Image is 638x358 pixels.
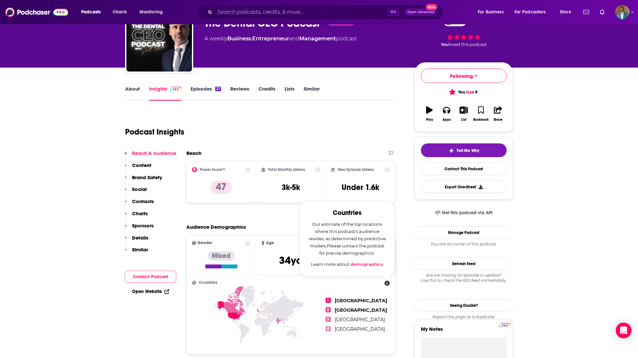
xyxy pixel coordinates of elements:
[282,182,300,192] h3: 3k-5k
[258,86,275,101] a: Credits
[108,7,131,17] a: Charts
[186,150,201,156] h2: Reach
[113,8,127,17] span: Charts
[335,307,387,313] span: [GEOGRAPHIC_DATA]
[442,118,451,122] div: Apps
[415,299,513,312] a: Seeing Double?
[132,246,148,253] p: Similar
[268,167,305,172] h2: Total Monthly Listens
[450,73,473,79] span: Following
[515,8,546,17] span: For Podcasters
[132,235,148,241] p: Details
[461,118,466,122] div: List
[615,5,629,19] span: Logged in as smortier42491
[289,35,299,42] span: and
[387,8,399,16] span: ⌘ K
[132,150,176,156] p: Reach & Audience
[615,5,629,19] img: User Profile
[421,180,507,193] button: Export One-Sheet
[490,102,507,126] button: Share
[449,148,454,153] img: tell me why sparkle
[404,8,438,16] button: Open AdvancedNew
[441,42,449,47] span: You
[308,209,387,217] h2: Countries
[125,162,151,174] button: Content
[421,162,507,175] a: Contact This Podcast
[227,35,251,42] a: Business
[230,86,249,101] a: Reviews
[81,8,101,17] span: Podcasts
[125,186,147,198] button: Social
[499,322,511,328] a: Pro website
[252,35,289,42] a: Entrepreneur
[125,86,140,101] a: About
[421,326,507,337] label: My Notes
[338,167,374,172] h2: New Episode Listens
[466,90,474,95] span: love
[494,118,502,122] div: Share
[77,7,109,17] button: open menu
[125,198,154,210] button: Contacts
[132,210,148,217] p: Charts
[510,7,555,17] button: open menu
[304,86,320,101] a: Similar
[407,11,435,14] span: Open Advanced
[125,246,148,259] button: Similar
[415,226,513,239] a: Manage Podcast
[335,298,387,304] span: [GEOGRAPHIC_DATA]
[279,254,302,267] span: 34 yo
[5,6,68,18] a: Podchaser - Follow, Share and Rate Podcasts
[140,8,163,17] span: Monitoring
[415,242,513,247] div: You are an owner of this podcast.
[555,7,579,17] button: open menu
[615,5,629,19] button: Show profile menu
[335,326,385,332] span: [GEOGRAPHIC_DATA]
[186,224,246,230] h2: Audience Demographics
[197,241,212,245] span: Gender
[135,7,171,17] button: open menu
[125,150,176,162] button: Reach & Audience
[125,210,148,222] button: Charts
[125,127,184,137] h1: Podcast Insights
[285,86,294,101] a: Lists
[204,35,357,43] div: A weekly podcast
[430,205,498,221] a: Get this podcast via API
[326,298,331,303] span: 1
[132,198,154,204] p: Contacts
[342,182,379,192] h3: Under 1.6k
[560,8,571,17] span: More
[132,186,147,192] p: Social
[326,307,331,312] span: 2
[616,323,631,338] div: Open Intercom Messenger
[308,221,387,257] p: Our estimate of the top locations where this podcast's audience resides, as determined by predict...
[215,7,387,17] input: Search podcasts, credits, & more...
[125,235,148,247] button: Details
[132,162,151,168] p: Content
[415,11,513,51] div: 47Youloved this podcast
[478,8,504,17] span: For Business
[251,35,252,42] span: ,
[438,102,455,126] button: Apps
[132,174,162,180] p: Brand Safety
[126,6,192,72] img: The Dental CEO Podcast
[215,87,221,91] div: 27
[299,35,336,42] a: Management
[421,102,438,126] button: Play
[450,90,477,95] span: You it
[421,86,507,98] button: You love it
[191,86,221,101] a: Episodes27
[597,7,607,18] a: Show notifications dropdown
[581,7,592,18] a: Show notifications dropdown
[199,281,217,285] span: Countries
[499,323,511,328] img: Podchaser Pro
[326,326,331,331] span: 4
[426,4,438,10] span: New
[326,317,331,322] span: 3
[473,7,512,17] button: open menu
[350,262,383,267] a: demographics
[125,174,162,186] button: Brand Safety
[457,148,479,153] span: Tell Me Why
[335,317,385,323] span: [GEOGRAPHIC_DATA]
[449,42,487,47] span: loved this podcast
